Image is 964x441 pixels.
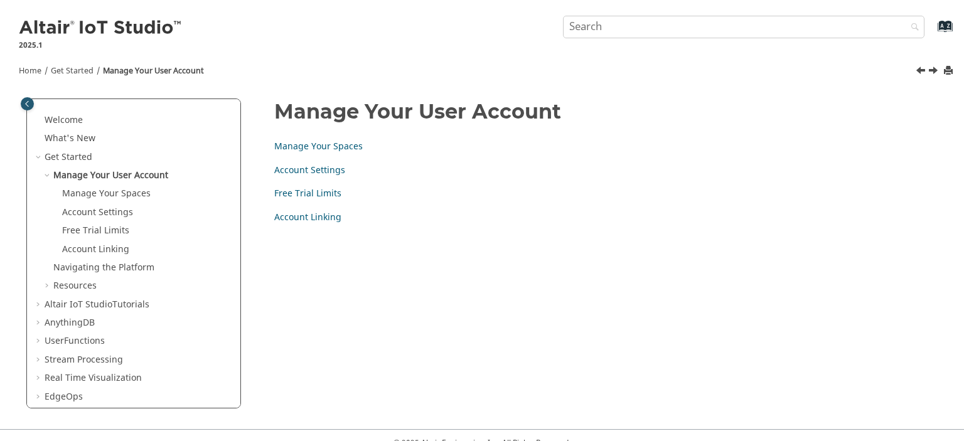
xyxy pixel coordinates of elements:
[21,97,34,110] button: Toggle publishing table of content
[35,391,45,403] span: Expand EdgeOps
[19,40,183,51] p: 2025.1
[45,316,95,329] a: AnythingDB
[45,298,149,311] a: Altair IoT StudioTutorials
[18,100,250,236] nav: Table of Contents Container
[51,65,94,77] a: Get Started
[45,334,105,348] a: UserFunctions
[62,243,129,256] a: Account Linking
[274,137,924,231] nav: Child Links
[918,26,946,39] a: Go to index terms page
[35,354,45,366] span: Expand Stream Processing
[62,206,133,219] a: Account Settings
[45,390,83,403] a: EdgeOps
[53,169,168,182] a: Manage Your User Account
[45,353,123,366] a: Stream Processing
[35,317,45,329] span: Expand AnythingDB
[45,132,95,145] a: What's New
[35,335,45,348] span: Expand UserFunctions
[917,65,927,80] a: Previous topic: Get Started
[35,372,45,385] span: Expand Real Time Visualization
[45,298,112,311] span: Altair IoT Studio
[274,187,341,200] a: Free Trial Limits
[43,169,53,182] span: Collapse Manage Your User Account
[45,371,142,385] a: Real Time Visualization
[53,261,154,274] a: Navigating the Platform
[929,65,940,80] a: Next topic: Manage Your Spaces
[35,151,45,164] span: Collapse Get Started
[62,187,151,200] a: Manage Your Spaces
[274,211,341,224] a: Account Linking
[43,280,53,292] span: Expand Resources
[35,299,45,311] span: Expand Altair IoT StudioTutorials
[274,164,345,177] a: Account Settings
[274,140,363,153] a: Manage Your Spaces
[563,16,924,38] input: Search query
[64,334,105,348] span: Functions
[19,65,41,77] a: Home
[45,151,92,164] a: Get Started
[274,100,938,122] h1: Manage Your User Account
[945,63,955,80] button: Print this page
[53,279,97,292] a: Resources
[19,18,183,38] img: Altair IoT Studio
[894,16,929,40] button: Search
[62,224,129,237] a: Free Trial Limits
[103,65,204,77] a: Manage Your User Account
[45,114,83,127] a: Welcome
